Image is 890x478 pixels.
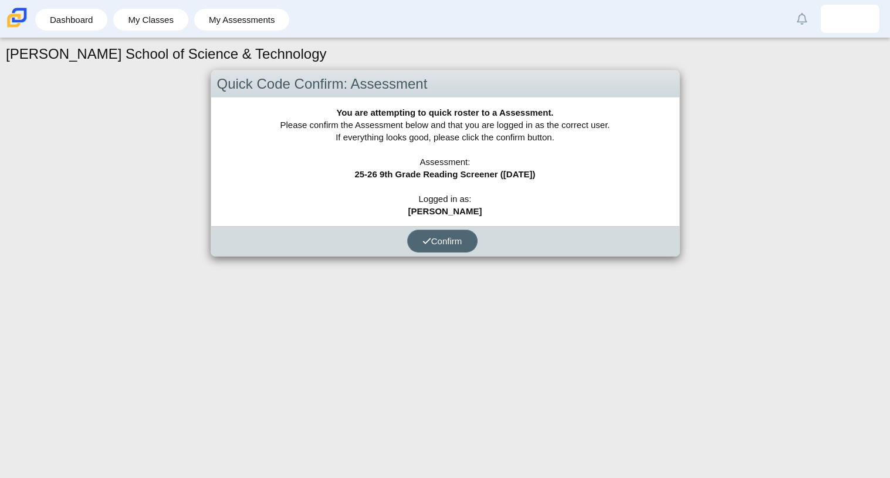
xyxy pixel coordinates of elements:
img: Carmen School of Science & Technology [5,5,29,30]
h1: [PERSON_NAME] School of Science & Technology [6,44,327,64]
div: Quick Code Confirm: Assessment [211,70,679,98]
a: My Classes [119,9,182,31]
a: My Assessments [200,9,284,31]
b: 25-26 9th Grade Reading Screener ([DATE]) [354,169,535,179]
b: [PERSON_NAME] [408,206,482,216]
a: Alerts [789,6,815,32]
img: amaria.beauchamp.OjEXYz [841,9,859,28]
div: Please confirm the Assessment below and that you are logged in as the correct user. If everything... [211,97,679,226]
a: Dashboard [41,9,101,31]
span: Confirm [422,236,462,246]
a: amaria.beauchamp.OjEXYz [821,5,879,33]
b: You are attempting to quick roster to a Assessment. [336,107,553,117]
button: Confirm [407,230,478,253]
a: Carmen School of Science & Technology [5,22,29,32]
